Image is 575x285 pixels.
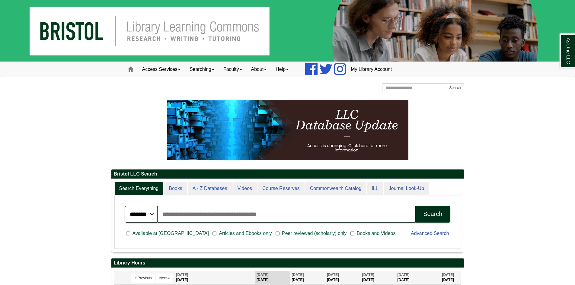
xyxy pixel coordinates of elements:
[257,182,305,195] a: Course Reserves
[212,231,216,236] input: Articles and Ebooks only
[276,231,280,236] input: Peer reviewed (scholarly) only
[188,182,232,195] a: A - Z Databases
[185,62,219,77] a: Searching
[131,274,155,283] button: « Previous
[384,182,429,195] a: Journal Look-Up
[126,231,130,236] input: Available at [GEOGRAPHIC_DATA]
[396,271,440,284] th: [DATE]
[247,62,271,77] a: About
[164,182,187,195] a: Books
[232,182,257,195] a: Videos
[114,182,164,195] a: Search Everything
[367,182,383,195] a: ILL
[354,230,398,237] span: Books and Videos
[442,273,454,277] span: [DATE]
[397,273,409,277] span: [DATE]
[305,182,366,195] a: Commonwealth Catalog
[292,273,304,277] span: [DATE]
[441,271,461,284] th: [DATE]
[130,230,211,237] span: Available at [GEOGRAPHIC_DATA]
[216,230,274,237] span: Articles and Ebooks only
[361,271,396,284] th: [DATE]
[280,230,349,237] span: Peer reviewed (scholarly) only
[346,62,396,77] a: My Library Account
[138,62,185,77] a: Access Services
[411,231,449,236] a: Advanced Search
[175,271,255,284] th: [DATE]
[325,271,361,284] th: [DATE]
[255,271,290,284] th: [DATE]
[446,83,464,92] button: Search
[327,273,339,277] span: [DATE]
[257,273,269,277] span: [DATE]
[362,273,374,277] span: [DATE]
[111,169,464,179] h2: Bristol LLC Search
[156,274,173,283] button: Next »
[176,273,188,277] span: [DATE]
[423,211,442,217] div: Search
[271,62,293,77] a: Help
[167,100,408,160] img: HTML tutorial
[415,206,450,223] button: Search
[290,271,326,284] th: [DATE]
[111,258,464,268] h2: Library Hours
[219,62,247,77] a: Faculty
[350,231,354,236] input: Books and Videos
